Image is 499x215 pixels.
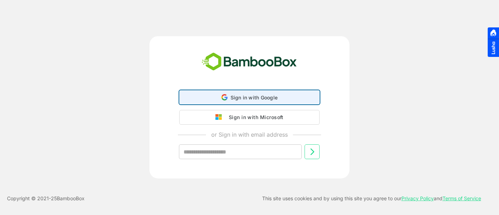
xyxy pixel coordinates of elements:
img: bamboobox [198,50,301,73]
span: Sign in with Google [231,95,278,100]
a: Terms of Service [443,195,481,201]
p: Copyright © 2021- 25 BambooBox [7,194,85,203]
img: google [215,114,225,120]
p: or Sign in with email address [211,130,288,139]
p: This site uses cookies and by using this site you agree to our and [262,194,481,203]
a: Privacy Policy [401,195,434,201]
div: Sign in with Google [179,90,320,104]
div: Sign in with Microsoft [225,113,284,122]
button: Sign in with Microsoft [179,110,320,125]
